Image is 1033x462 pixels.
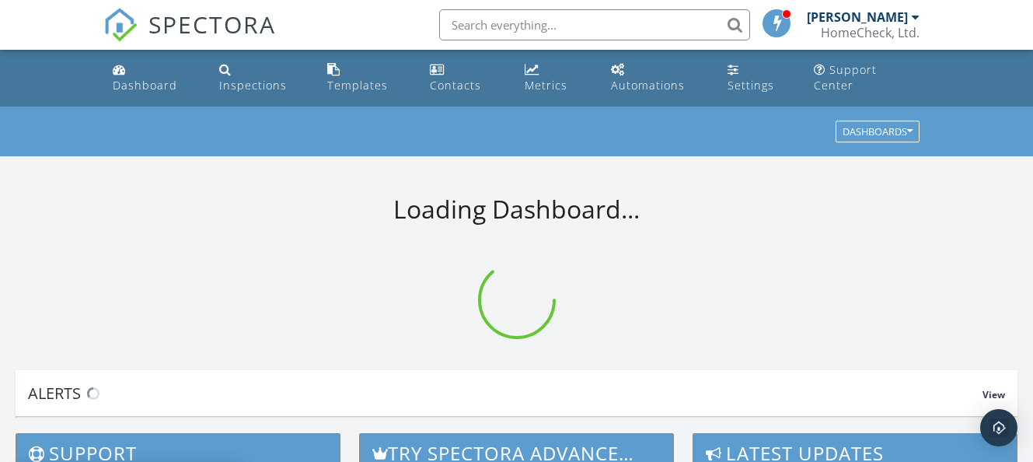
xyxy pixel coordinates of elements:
a: Dashboard [106,56,201,100]
a: Inspections [213,56,309,100]
span: SPECTORA [148,8,276,40]
div: Support Center [814,62,877,93]
a: Settings [721,56,796,100]
a: SPECTORA [103,21,276,54]
div: Settings [728,78,774,93]
div: Metrics [525,78,567,93]
a: Automations (Basic) [605,56,709,100]
div: Automations [611,78,685,93]
div: Alerts [28,383,982,404]
input: Search everything... [439,9,750,40]
div: Templates [327,78,388,93]
a: Support Center [808,56,927,100]
a: Metrics [518,56,592,100]
div: Inspections [219,78,287,93]
span: View [982,388,1005,401]
button: Dashboards [836,121,920,143]
div: Contacts [430,78,481,93]
div: HomeCheck, Ltd. [821,25,920,40]
div: [PERSON_NAME] [807,9,908,25]
a: Contacts [424,56,506,100]
div: Dashboard [113,78,177,93]
img: The Best Home Inspection Software - Spectora [103,8,138,42]
a: Templates [321,56,411,100]
div: Open Intercom Messenger [980,409,1017,446]
div: Dashboards [843,127,913,138]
